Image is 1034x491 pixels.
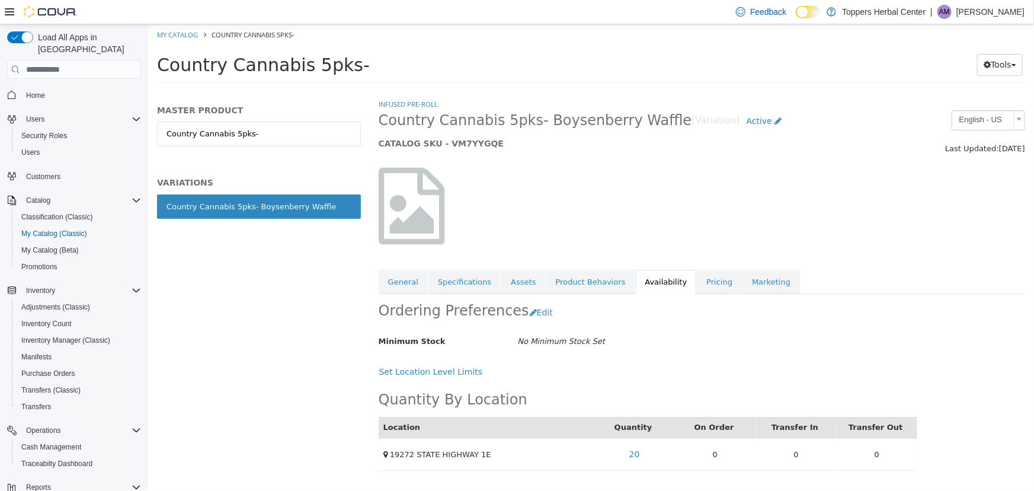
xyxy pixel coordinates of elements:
span: Load All Apps in [GEOGRAPHIC_DATA] [33,31,141,55]
a: Manifests [17,350,56,364]
span: Country Cannabis 5pks- [63,6,146,15]
a: Inventory Count [17,317,76,331]
button: My Catalog (Classic) [12,225,146,242]
span: Users [17,145,141,160]
span: Classification (Classic) [21,212,93,222]
a: My Catalog (Beta) [17,243,84,257]
a: My Catalog (Classic) [17,227,92,241]
input: Dark Mode [796,6,821,18]
span: 19272 STATE HIGHWAY 1E [242,426,343,435]
a: Marketing [594,245,652,270]
h2: Ordering Preferences [231,278,381,296]
span: Country Cannabis 5pks- Boysenberry Waffle [231,87,544,106]
span: [DATE] [851,120,877,129]
a: Country Cannabis 5pks- [9,97,213,122]
a: Transfer In [623,398,673,407]
button: Users [12,144,146,161]
span: Transfers [21,402,51,412]
a: Availability [488,245,549,270]
span: Traceabilty Dashboard [17,457,141,471]
span: Transfers (Classic) [17,383,141,397]
button: Catalog [21,193,55,208]
h5: MASTER PRODUCT [9,81,213,91]
a: Purchase Orders [17,366,80,381]
span: Promotions [21,262,57,272]
span: Users [21,112,141,126]
button: Users [21,112,49,126]
a: On Order [546,398,588,407]
td: 0 [527,414,607,446]
button: Traceabilty Dashboard [12,455,146,472]
button: Security Roles [12,127,146,144]
button: Transfers [12,398,146,415]
span: Adjustments (Classic) [17,300,141,314]
span: Inventory Manager (Classic) [17,333,141,347]
span: Security Roles [21,131,67,141]
a: Adjustments (Classic) [17,300,95,314]
button: Promotions [12,259,146,275]
button: Inventory [21,283,60,298]
button: Tools [829,30,875,52]
button: Users [2,111,146,127]
button: Manifests [12,349,146,365]
button: Inventory [2,282,146,299]
a: Users [17,145,44,160]
button: Inventory Count [12,315,146,332]
div: Audrey Murphy [937,5,952,19]
h2: Quantity By Location [231,366,379,385]
span: My Catalog (Classic) [21,229,87,238]
a: Pricing [549,245,594,270]
button: Location [235,397,274,409]
a: Specifications [280,245,353,270]
button: Operations [2,422,146,439]
i: No Minimum Stock Set [370,313,457,321]
button: Inventory Manager (Classic) [12,332,146,349]
span: Manifests [21,352,52,362]
span: My Catalog (Beta) [21,245,79,255]
small: [Variation] [543,92,591,101]
p: Toppers Herbal Center [842,5,926,19]
span: Last Updated: [797,120,851,129]
span: Inventory [26,286,55,295]
a: Home [21,88,50,103]
span: Inventory Count [21,319,72,329]
span: Operations [26,426,61,435]
button: Purchase Orders [12,365,146,382]
a: Infused Pre-roll [231,75,290,84]
span: Catalog [26,196,50,205]
a: Security Roles [17,129,72,143]
span: Customers [26,172,60,181]
span: Customers [21,169,141,184]
span: My Catalog (Beta) [17,243,141,257]
span: Catalog [21,193,141,208]
span: Transfers (Classic) [21,385,81,395]
span: Classification (Classic) [17,210,141,224]
a: Transfers (Classic) [17,383,85,397]
h5: VARIATIONS [9,153,213,164]
button: Transfers (Classic) [12,382,146,398]
span: Users [26,114,44,124]
span: Promotions [17,260,141,274]
a: Inventory Manager (Classic) [17,333,115,347]
button: Customers [2,168,146,185]
button: Cash Management [12,439,146,455]
span: Feedback [750,6,786,18]
span: Users [21,148,40,157]
span: Cash Management [17,440,141,454]
button: Set Location Level Limits [231,337,341,359]
a: Assets [353,245,397,270]
span: Adjustments (Classic) [21,302,90,312]
span: Security Roles [17,129,141,143]
a: Transfers [17,400,56,414]
a: 20 [475,419,498,441]
button: Operations [21,423,66,438]
span: Manifests [17,350,141,364]
p: [PERSON_NAME] [956,5,1025,19]
button: My Catalog (Beta) [12,242,146,259]
span: Home [26,91,45,100]
a: Quantity [466,398,507,407]
img: Cova [24,6,77,18]
span: Transfers [17,400,141,414]
span: Cash Management [21,442,81,452]
td: 0 [607,414,688,446]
